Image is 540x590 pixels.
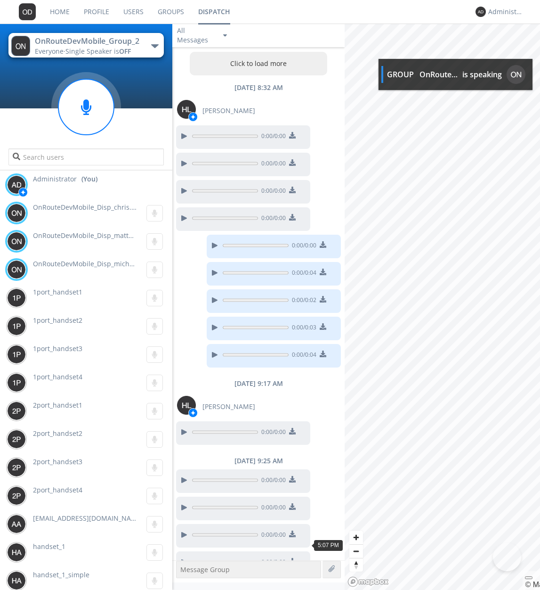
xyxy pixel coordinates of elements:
span: 0:00 / 0:00 [258,558,286,568]
img: 373638.png [177,396,196,415]
span: 0:00 / 0:00 [258,503,286,514]
img: download media button [289,531,296,537]
img: 373638.png [476,7,486,17]
img: 373638.png [7,515,26,533]
span: 2port_handset4 [33,485,82,494]
span: 0:00 / 0:02 [289,296,316,306]
img: download media button [289,132,296,139]
img: download media button [289,187,296,193]
img: download media button [320,351,326,357]
span: 5:07 PM [318,542,339,549]
iframe: Toggle Customer Support [493,543,521,571]
img: 373638.png [177,100,196,119]
span: 0:00 / 0:00 [289,241,316,252]
img: 373638.png [7,288,26,307]
span: 1port_handset3 [33,344,82,353]
img: download media button [289,214,296,221]
img: 373638.png [7,317,26,336]
img: 373638.png [7,175,26,194]
img: download media button [289,159,296,166]
span: OnRouteDevMobile_Disp_michael.[PERSON_NAME] [33,259,193,268]
div: (You) [81,174,97,184]
span: handset_1 [33,542,65,551]
img: download media button [289,558,296,565]
img: download media button [320,323,326,330]
div: is speaking [462,69,502,80]
div: Everyone · [35,47,141,56]
span: [PERSON_NAME] [202,402,255,411]
span: 0:00 / 0:00 [258,132,286,142]
img: 373638.png [19,3,36,20]
img: download media button [320,269,326,275]
span: OnRouteDevMobile_Disp_matthew.[PERSON_NAME] [33,231,196,240]
div: OnRouteDevMobile_Disp_chris.[PERSON_NAME] [419,69,459,80]
span: Single Speaker is [65,47,131,56]
button: Reset bearing to north [349,558,363,572]
img: 373638.png [7,260,26,279]
div: [DATE] 8:32 AM [172,83,345,92]
img: 373638.png [7,486,26,505]
span: 2port_handset1 [33,401,82,410]
img: 373638.png [11,36,30,56]
span: 0:00 / 0:00 [258,214,286,224]
img: download media button [289,476,296,483]
div: [DATE] 9:17 AM [172,379,345,388]
img: download media button [320,241,326,248]
a: Mapbox logo [347,576,389,587]
span: 2port_handset3 [33,457,82,466]
img: 373638.png [7,430,26,449]
img: 373638.png [7,345,26,364]
img: download media button [289,503,296,510]
div: [DATE] 9:25 AM [172,456,345,466]
span: OnRouteDevMobile_Disp_chris.[PERSON_NAME] [33,203,184,212]
img: 373638.png [7,402,26,420]
div: GROUP [387,69,414,80]
img: 373638.png [7,232,26,251]
span: 0:00 / 0:04 [289,351,316,361]
span: 1port_handset2 [33,316,82,325]
span: 0:00 / 0:03 [289,323,316,334]
span: 1port_handset1 [33,287,82,296]
span: 0:00 / 0:00 [258,187,286,197]
span: 0:00 / 0:00 [258,476,286,486]
img: 373638.png [7,571,26,590]
button: OnRouteDevMobile_Group_2Everyone·Single Speaker isOFF [8,33,163,57]
div: OnRouteDevMobile_Group_2 [35,36,141,47]
button: Zoom in [349,531,363,544]
div: All Messages [177,26,215,45]
span: [EMAIL_ADDRESS][DOMAIN_NAME] [33,514,143,523]
img: download media button [320,296,326,303]
img: 373638.png [507,65,525,84]
span: handset_1_simple [33,570,89,579]
span: 0:00 / 0:00 [258,531,286,541]
span: Administrator [33,174,77,184]
span: 0:00 / 0:00 [258,159,286,170]
span: OFF [119,47,131,56]
img: caret-down-sm.svg [223,34,227,37]
img: 373638.png [7,204,26,222]
img: 373638.png [7,373,26,392]
span: 1port_handset4 [33,372,82,381]
input: Search users [8,148,163,165]
img: 373638.png [7,543,26,562]
span: 0:00 / 0:00 [258,428,286,438]
span: [PERSON_NAME] [202,106,255,115]
button: Toggle attribution [525,576,532,579]
img: download media button [289,428,296,434]
button: Click to load more [190,52,328,75]
img: 373638.png [7,458,26,477]
span: 2port_handset2 [33,429,82,438]
span: 0:00 / 0:04 [289,269,316,279]
button: Zoom out [349,544,363,558]
div: Administrator [488,7,524,16]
